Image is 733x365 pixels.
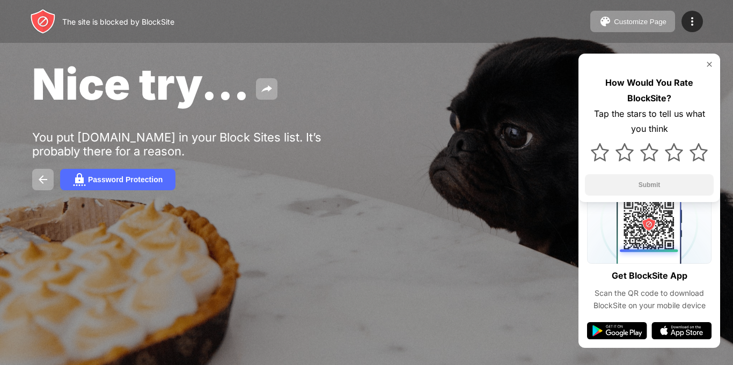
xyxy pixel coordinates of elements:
button: Password Protection [60,169,175,190]
img: header-logo.svg [30,9,56,34]
div: Tap the stars to tell us what you think [585,106,714,137]
button: Customize Page [590,11,675,32]
img: password.svg [73,173,86,186]
img: star.svg [665,143,683,161]
img: rate-us-close.svg [705,60,714,69]
button: Submit [585,174,714,196]
img: star.svg [615,143,634,161]
div: Scan the QR code to download BlockSite on your mobile device [587,287,712,311]
img: share.svg [260,83,273,95]
img: star.svg [690,143,708,161]
div: Customize Page [614,18,666,26]
img: star.svg [591,143,609,161]
img: pallet.svg [599,15,612,28]
div: Password Protection [88,175,163,184]
img: google-play.svg [587,322,647,339]
img: menu-icon.svg [686,15,699,28]
span: Nice try... [32,58,250,110]
div: Get BlockSite App [612,268,687,284]
div: How Would You Rate BlockSite? [585,75,714,106]
img: back.svg [36,173,49,186]
div: The site is blocked by BlockSite [62,17,174,26]
img: star.svg [640,143,658,161]
img: app-store.svg [651,322,712,339]
div: You put [DOMAIN_NAME] in your Block Sites list. It’s probably there for a reason. [32,130,364,158]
